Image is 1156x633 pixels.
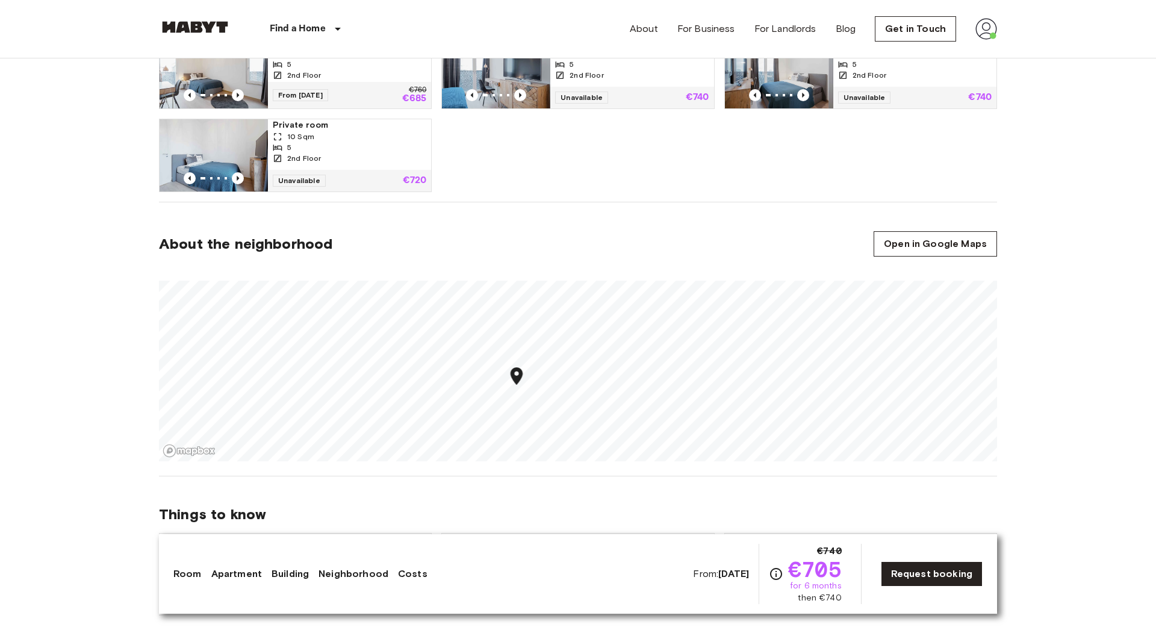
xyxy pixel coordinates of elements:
a: Mapbox logo [163,444,216,458]
a: Get in Touch [875,16,956,42]
a: Building [272,567,309,581]
img: Marketing picture of unit DE-01-008-004-02HF [160,36,268,108]
span: 5 [287,142,291,153]
p: €720 [403,176,427,186]
div: Map marker [506,366,527,390]
svg: Check cost overview for full price breakdown. Please note that discounts apply to new joiners onl... [769,567,783,581]
p: €760 [409,87,426,94]
span: 2nd Floor [570,70,603,81]
a: About [630,22,658,36]
a: Costs [398,567,427,581]
img: avatar [975,18,997,40]
span: From: [693,567,749,581]
span: From [DATE] [273,89,328,101]
p: Find a Home [270,22,326,36]
span: About the neighborhood [159,235,332,253]
a: Open in Google Maps [874,231,997,257]
button: Previous image [749,89,761,101]
a: Marketing picture of unit DE-01-008-004-03HFPrevious imagePrevious imagePrivate room12 Sqm52nd Fl... [724,36,997,109]
span: €740 [817,544,842,558]
span: for 6 months [790,580,842,592]
div: Fully furnished apartment [160,534,431,564]
span: 2nd Floor [287,153,321,164]
span: 10 Sqm [287,131,314,142]
button: Previous image [184,89,196,101]
button: Previous image [797,89,809,101]
div: All inclusive monthly rent payment [442,534,713,564]
p: €685 [402,94,427,104]
a: For Business [677,22,735,36]
button: Previous image [232,172,244,184]
a: For Landlords [754,22,816,36]
p: €740 [968,93,992,102]
span: 5 [853,59,857,70]
div: Self check-in and key collection [725,534,996,564]
b: [DATE] [718,568,749,579]
a: Blog [836,22,856,36]
a: Neighborhood [319,567,388,581]
span: €705 [788,558,842,580]
span: Private room [273,119,426,131]
canvas: Map [159,281,997,461]
span: Unavailable [555,92,608,104]
span: 2nd Floor [287,70,321,81]
a: Request booking [881,561,983,587]
button: Previous image [514,89,526,101]
span: 5 [287,59,291,70]
button: Previous image [466,89,478,101]
img: Marketing picture of unit DE-01-008-004-03HF [725,36,833,108]
span: then €740 [798,592,841,604]
a: Room [173,567,202,581]
span: 5 [570,59,574,70]
a: Marketing picture of unit DE-01-008-004-01HFPrevious imagePrevious imagePrivate room10 Sqm52nd Fl... [159,119,432,192]
a: Marketing picture of unit DE-01-008-004-02HFPrevious imagePrevious imagePrivate room16 Sqm52nd Fl... [159,36,432,109]
span: Things to know [159,505,997,523]
button: Previous image [184,172,196,184]
span: 2nd Floor [853,70,886,81]
p: €740 [686,93,709,102]
img: Marketing picture of unit DE-01-008-004-01HF [160,119,268,192]
a: Apartment [211,567,262,581]
img: Habyt [159,21,231,33]
a: Marketing picture of unit DE-01-008-004-04HFPrevious imagePrevious imagePrivate room12 Sqm52nd Fl... [441,36,714,109]
span: Unavailable [838,92,891,104]
img: Marketing picture of unit DE-01-008-004-04HF [442,36,550,108]
button: Previous image [232,89,244,101]
span: Unavailable [273,175,326,187]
